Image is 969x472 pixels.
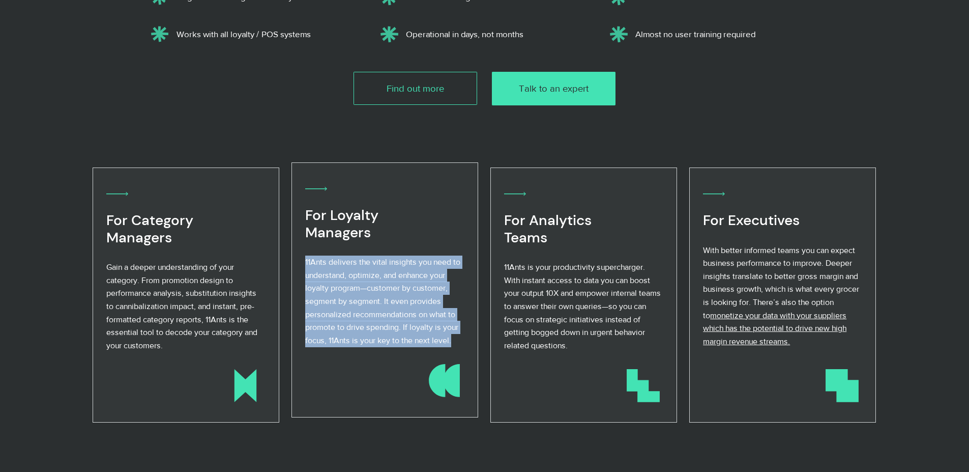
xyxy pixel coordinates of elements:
a: Talk to an expert [492,72,615,105]
span: Talk to an expert [519,82,589,95]
p: Works with all loyalty / POS systems [177,29,362,39]
span: For Loyalty [305,206,378,225]
span: 11Ants is your productivity supercharger. With instant access to data you can boost your output 1... [504,263,661,350]
span: For Executives [703,211,800,230]
p: Almost no user training required [635,29,820,39]
span: For Analytics [504,211,592,230]
span: Teams [504,228,547,247]
span: Managers [305,223,371,242]
span: Gain a deeper understanding of your category. From promotion design to performance analysis, subs... [106,263,257,350]
a: Find out more [354,72,477,105]
span: Find out more [387,82,444,95]
p: Operational in days, not months [406,29,591,39]
span: With better informed teams you can expect business performance to improve. Deeper insights transl... [703,246,859,320]
span: 11Ants delivers the vital insights you need to understand, optimize, and enhance your loyalty pro... [305,258,460,345]
span: For Category Managers [106,211,193,247]
span: monetize your data with your suppliers which has the potential to drive new high margin revenue s... [703,311,846,346]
